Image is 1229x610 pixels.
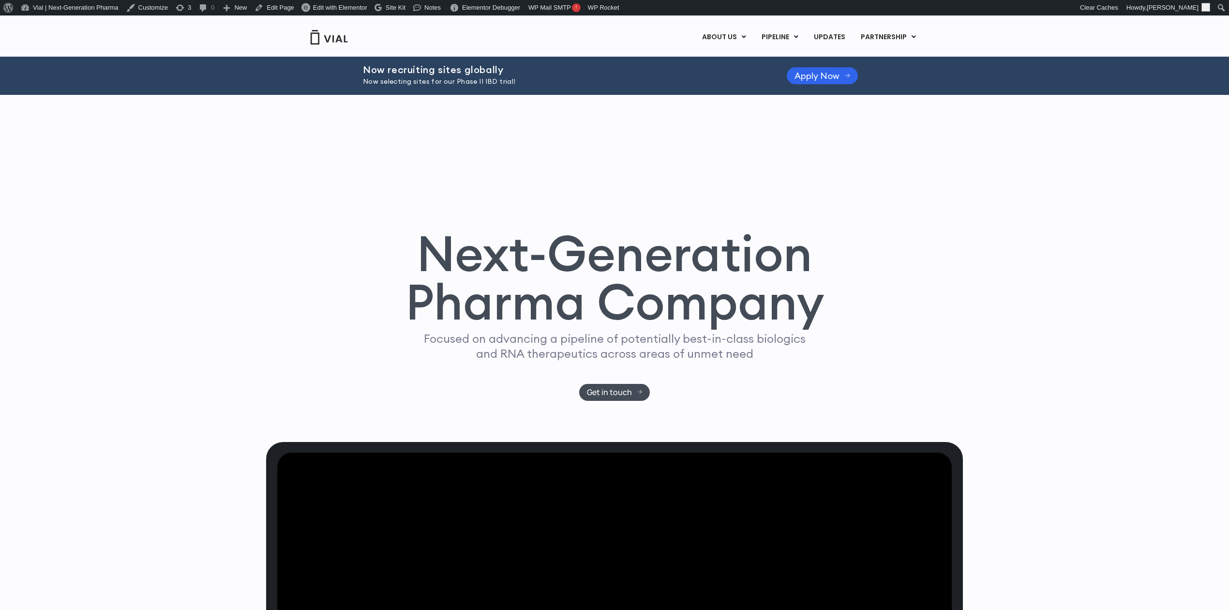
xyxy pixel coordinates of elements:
[405,229,824,327] h1: Next-Generation Pharma Company
[587,389,632,396] span: Get in touch
[787,67,858,84] a: Apply Now
[363,64,763,75] h2: Now recruiting sites globally
[853,29,924,46] a: PARTNERSHIPMenu Toggle
[754,29,806,46] a: PIPELINEMenu Toggle
[310,30,348,45] img: Vial Logo
[572,3,581,12] span: !
[313,4,367,11] span: Edit with Elementor
[363,76,763,87] p: Now selecting sites for our Phase II IBD trial!
[694,29,753,46] a: ABOUT USMenu Toggle
[1147,4,1199,11] span: [PERSON_NAME]
[420,331,809,361] p: Focused on advancing a pipeline of potentially best-in-class biologics and RNA therapeutics acros...
[579,384,650,401] a: Get in touch
[794,72,839,79] span: Apply Now
[386,4,405,11] span: Site Kit
[806,29,853,46] a: UPDATES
